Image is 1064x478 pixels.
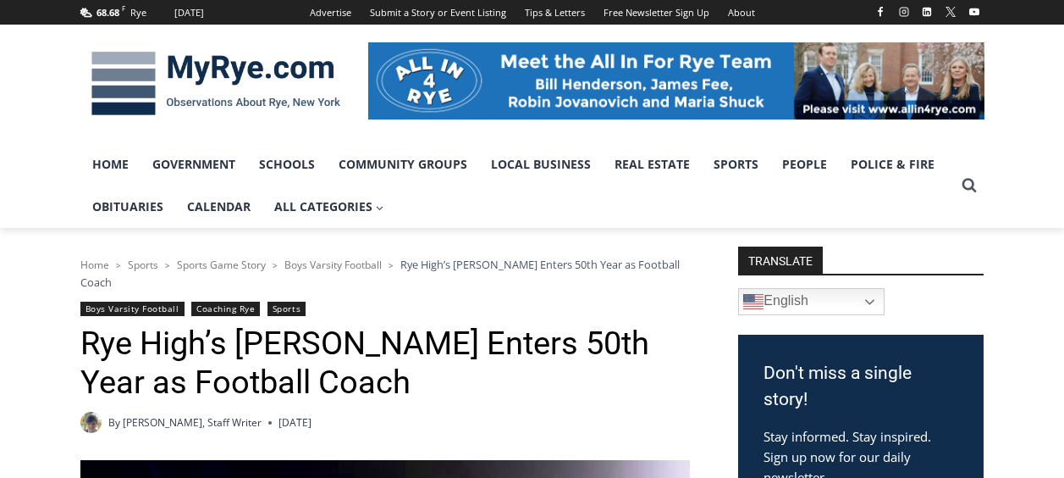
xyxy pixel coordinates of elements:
[141,143,247,186] a: Government
[274,197,384,216] span: All Categories
[123,415,262,430] a: [PERSON_NAME], Staff Writer
[839,143,946,186] a: Police & Fire
[262,186,396,228] a: All Categories
[479,143,603,186] a: Local Business
[165,259,170,271] span: >
[743,292,764,312] img: en
[80,40,351,128] img: MyRye.com
[80,143,141,186] a: Home
[80,302,185,316] a: Boys Varsity Football
[389,259,394,271] span: >
[80,186,175,228] a: Obituaries
[174,5,204,20] div: [DATE]
[108,414,120,431] span: By
[80,258,109,272] a: Home
[770,143,839,186] a: People
[191,302,260,316] a: Coaching Rye
[870,2,890,22] a: Facebook
[917,2,937,22] a: Linkedin
[128,258,158,272] a: Sports
[764,360,958,414] h3: Don't miss a single story!
[327,143,479,186] a: Community Groups
[940,2,961,22] a: X
[96,6,119,19] span: 68.68
[894,2,914,22] a: Instagram
[80,257,680,289] span: Rye High’s [PERSON_NAME] Enters 50th Year as Football Coach
[702,143,770,186] a: Sports
[177,258,266,272] a: Sports Game Story
[175,186,262,228] a: Calendar
[284,258,382,272] a: Boys Varsity Football
[368,42,984,119] img: All in for Rye
[954,170,984,201] button: View Search Form
[278,414,311,431] time: [DATE]
[80,143,954,229] nav: Primary Navigation
[738,247,823,274] strong: TRANSLATE
[80,412,102,433] img: (PHOTO: MyRye.com 2024 Head Intern, Editor and now Staff Writer Charlie Morris. Contributed.)Char...
[273,259,278,271] span: >
[80,325,694,402] h1: Rye High’s [PERSON_NAME] Enters 50th Year as Football Coach
[116,259,121,271] span: >
[603,143,702,186] a: Real Estate
[247,143,327,186] a: Schools
[80,412,102,433] a: Author image
[122,3,125,13] span: F
[738,288,885,315] a: English
[130,5,146,20] div: Rye
[80,256,694,291] nav: Breadcrumbs
[267,302,306,316] a: Sports
[964,2,984,22] a: YouTube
